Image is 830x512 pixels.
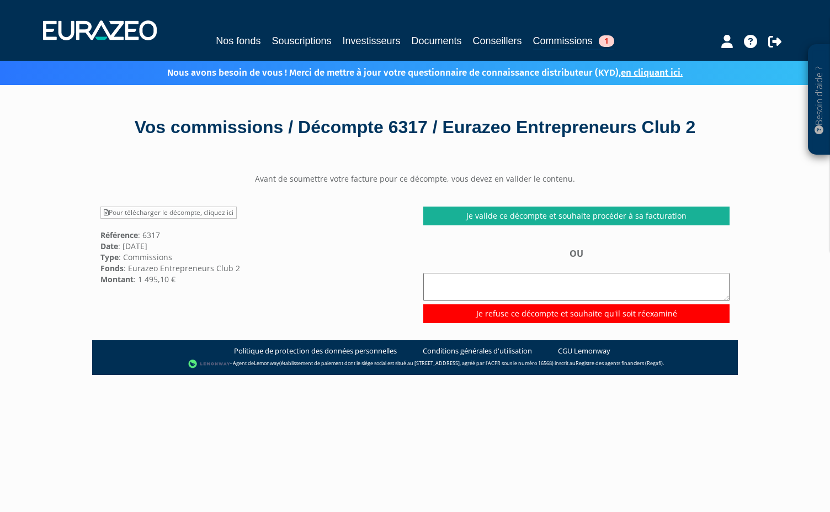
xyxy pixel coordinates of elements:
[100,230,138,240] strong: Référence
[412,33,462,49] a: Documents
[92,173,738,184] center: Avant de soumettre votre facture pour ce décompte, vous devez en valider le contenu.
[100,241,118,251] strong: Date
[558,346,610,356] a: CGU Lemonway
[423,304,730,323] input: Je refuse ce décompte et souhaite qu'il soit réexaminé
[342,33,400,49] a: Investisseurs
[473,33,522,49] a: Conseillers
[423,346,532,356] a: Conditions générales d'utilisation
[234,346,397,356] a: Politique de protection des données personnelles
[100,263,124,273] strong: Fonds
[533,33,614,50] a: Commissions1
[92,207,415,285] div: : 6317 : [DATE] : Commissions : Eurazeo Entrepreneurs Club 2 : 1 495,10 €
[100,252,119,262] strong: Type
[135,64,683,80] p: Nous avons besoin de vous ! Merci de mettre à jour votre questionnaire de connaissance distribute...
[100,115,730,140] div: Vos commissions / Décompte 6317 / Eurazeo Entrepreneurs Club 2
[621,67,683,78] a: en cliquant ici.
[103,358,727,370] div: - Agent de (établissement de paiement dont le siège social est situé au [STREET_ADDRESS], agréé p...
[254,360,279,367] a: Lemonway
[188,358,231,370] img: logo-lemonway.png
[216,33,260,49] a: Nos fonds
[813,50,826,150] p: Besoin d'aide ?
[423,247,730,323] div: OU
[599,35,614,47] span: 1
[423,207,730,225] a: Je valide ce décompte et souhaite procéder à sa facturation
[272,33,331,49] a: Souscriptions
[100,274,134,284] strong: Montant
[576,360,663,367] a: Registre des agents financiers (Regafi)
[100,207,237,219] a: Pour télécharger le décompte, cliquez ici
[43,20,157,40] img: 1732889491-logotype_eurazeo_blanc_rvb.png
